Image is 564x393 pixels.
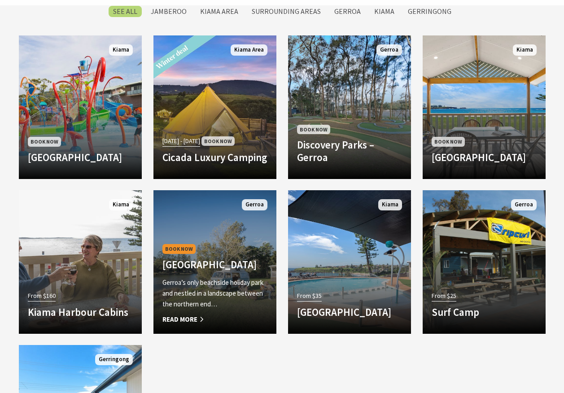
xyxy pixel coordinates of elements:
span: Kiama [513,44,537,56]
span: From $25 [432,291,456,301]
label: Gerroa [330,6,365,17]
h4: [GEOGRAPHIC_DATA] [297,306,402,319]
span: Gerroa [242,199,267,210]
label: Gerringong [403,6,456,17]
label: Jamberoo [146,6,191,17]
label: Kiama [370,6,399,17]
a: From $160 Kiama Harbour Cabins Kiama [19,190,142,334]
label: SEE All [109,6,142,17]
span: Book Now [28,137,61,146]
span: From $160 [28,291,56,301]
span: Kiama [109,199,133,210]
span: Book Now [432,137,465,146]
p: Gerroa’s only beachside holiday park and nestled in a landscape between the northern end… [162,277,267,310]
span: Gerroa [376,44,402,56]
a: Book Now Discovery Parks – Gerroa Gerroa [288,35,411,179]
h4: [GEOGRAPHIC_DATA] [432,151,537,164]
a: Book Now [GEOGRAPHIC_DATA] Gerroa’s only beachside holiday park and nestled in a landscape betwee... [153,190,276,334]
h4: Kiama Harbour Cabins [28,306,133,319]
span: Book Now [201,136,235,146]
span: From $35 [297,291,322,301]
h4: [GEOGRAPHIC_DATA] [162,258,267,271]
span: [DATE] - [DATE] [162,136,200,146]
h4: Surf Camp [432,306,537,319]
h4: [GEOGRAPHIC_DATA] [28,151,133,164]
a: Book Now [GEOGRAPHIC_DATA] Kiama [19,35,142,179]
h4: Cicada Luxury Camping [162,151,267,164]
span: Book Now [162,244,196,253]
label: Surrounding Areas [247,6,325,17]
span: Kiama [378,199,402,210]
label: Kiama Area [196,6,243,17]
span: Kiama Area [231,44,267,56]
span: Kiama [109,44,133,56]
a: Another Image Used From $25 Surf Camp Gerroa [423,190,546,334]
a: Book Now [GEOGRAPHIC_DATA] Kiama [423,35,546,179]
a: From $35 [GEOGRAPHIC_DATA] Kiama [288,190,411,334]
span: Gerringong [95,354,133,365]
h4: Discovery Parks – Gerroa [297,139,402,163]
span: Read More [162,314,267,325]
span: Book Now [297,125,330,134]
a: Another Image Used [DATE] - [DATE] Book Now Cicada Luxury Camping Kiama Area [153,35,276,179]
span: Gerroa [511,199,537,210]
